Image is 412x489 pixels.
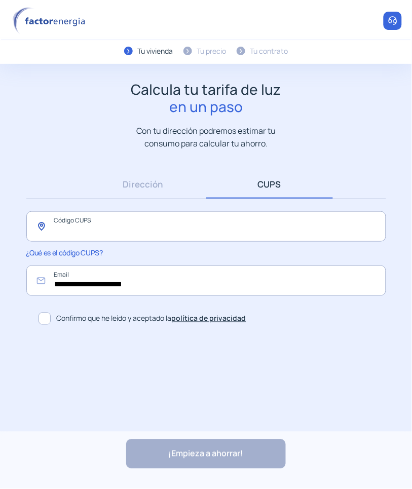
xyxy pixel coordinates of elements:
[131,98,281,116] span: en un paso
[172,314,246,323] a: política de privacidad
[57,313,246,324] span: Confirmo que he leído y aceptado la
[131,81,281,115] h1: Calcula tu tarifa de luz
[250,46,288,57] div: Tu contrato
[126,125,286,149] p: Con tu dirección podremos estimar tu consumo para calcular tu ahorro.
[197,46,227,57] div: Tu precio
[206,170,333,199] a: CUPS
[26,248,103,257] span: ¿Qué es el código CUPS?
[388,16,398,26] img: llamar
[80,170,206,199] a: Dirección
[138,46,173,57] div: Tu vivienda
[10,7,91,35] img: logo factor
